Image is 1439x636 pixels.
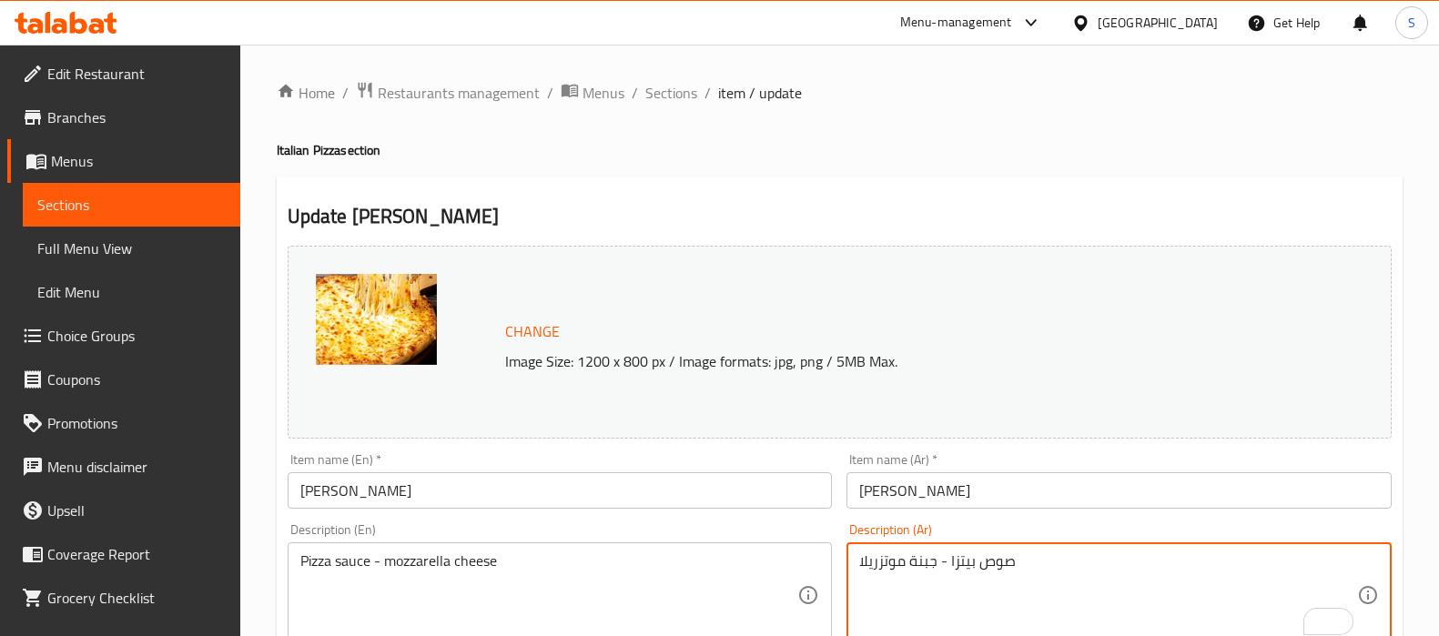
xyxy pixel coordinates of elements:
[7,96,240,139] a: Branches
[561,81,624,105] a: Menus
[498,313,567,350] button: Change
[498,350,1284,372] p: Image Size: 1200 x 800 px / Image formats: jpg, png / 5MB Max.
[47,456,226,478] span: Menu disclaimer
[23,227,240,270] a: Full Menu View
[47,412,226,434] span: Promotions
[47,500,226,521] span: Upsell
[316,274,437,365] img: mmw_638773725627996071
[277,141,1403,159] h4: Italian Pizza section
[7,401,240,445] a: Promotions
[645,82,697,104] a: Sections
[7,489,240,532] a: Upsell
[288,472,833,509] input: Enter name En
[7,576,240,620] a: Grocery Checklist
[583,82,624,104] span: Menus
[47,106,226,128] span: Branches
[47,325,226,347] span: Choice Groups
[288,203,1392,230] h2: Update [PERSON_NAME]
[277,81,1403,105] nav: breadcrumb
[37,194,226,216] span: Sections
[378,82,540,104] span: Restaurants management
[7,314,240,358] a: Choice Groups
[704,82,711,104] li: /
[356,81,540,105] a: Restaurants management
[47,543,226,565] span: Coverage Report
[718,82,802,104] span: item / update
[7,139,240,183] a: Menus
[505,318,560,345] span: Change
[23,270,240,314] a: Edit Menu
[7,52,240,96] a: Edit Restaurant
[547,82,553,104] li: /
[47,587,226,609] span: Grocery Checklist
[23,183,240,227] a: Sections
[7,532,240,576] a: Coverage Report
[632,82,638,104] li: /
[900,12,1012,34] div: Menu-management
[47,368,226,390] span: Coupons
[846,472,1392,509] input: Enter name Ar
[37,281,226,303] span: Edit Menu
[7,445,240,489] a: Menu disclaimer
[342,82,349,104] li: /
[51,150,226,172] span: Menus
[47,63,226,85] span: Edit Restaurant
[7,358,240,401] a: Coupons
[277,82,335,104] a: Home
[1098,13,1218,33] div: [GEOGRAPHIC_DATA]
[1408,13,1415,33] span: S
[37,237,226,259] span: Full Menu View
